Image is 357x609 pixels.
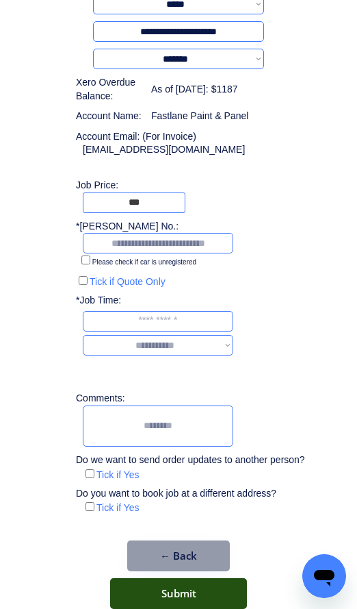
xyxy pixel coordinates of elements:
[96,469,140,480] label: Tick if Yes
[302,554,346,598] iframe: Button to launch messaging window
[76,294,129,308] div: *Job Time:
[96,502,140,513] label: Tick if Yes
[151,110,248,123] div: Fastlane Paint & Panel
[92,258,196,266] label: Please check if car is unregistered
[76,110,144,123] div: Account Name:
[110,578,247,609] button: Submit
[127,540,230,571] button: ← Back
[76,76,144,103] div: Xero Overdue Balance:
[76,130,295,144] div: Account Email: (For Invoice)
[83,143,245,157] div: [EMAIL_ADDRESS][DOMAIN_NAME]
[76,392,129,406] div: Comments:
[76,179,295,192] div: Job Price:
[76,487,287,501] div: Do you want to book job at a different address?
[90,276,166,287] label: Tick if Quote Only
[151,83,238,97] div: As of [DATE]: $1187
[76,453,305,467] div: Do we want to send order updates to another person?
[76,220,178,234] div: *[PERSON_NAME] No.:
